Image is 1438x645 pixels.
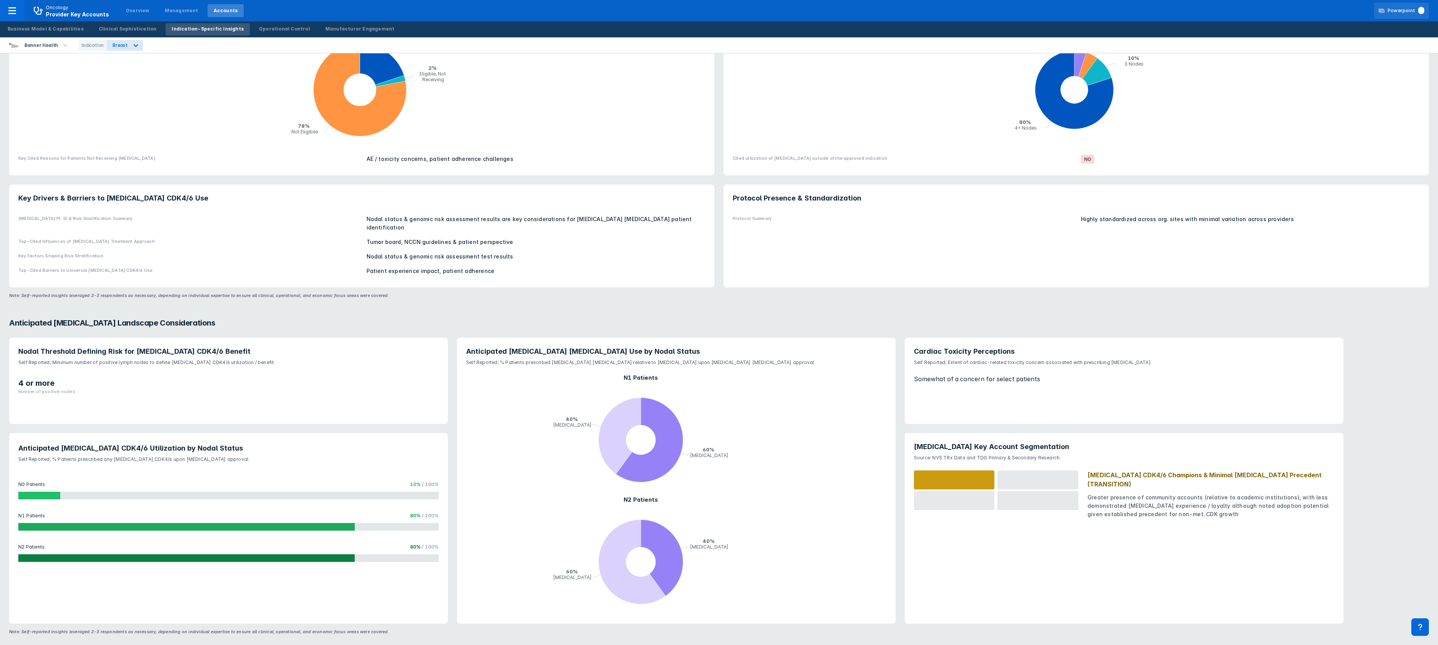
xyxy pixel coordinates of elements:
tspan: [MEDICAL_DATA] [553,422,592,428]
a: Overview [120,4,156,17]
div: Greater presence of community accounts (relative to academic institutions), with less demonstrate... [1087,493,1334,518]
div: Manufacturer Engagement [325,26,395,32]
h3: Key Drivers & Barriers to [MEDICAL_DATA] CDK4/6 Use [18,194,705,203]
div: Cited utilization of [MEDICAL_DATA] outside of the approved indication [733,155,1076,163]
g: pie chart entitled N2 Patients, with 2 points. Min value is 0.4, max value is 0.6. [466,493,819,615]
div: Business Model & Capabilities [8,26,84,32]
div: Nodal status & genomic risk assessment test results [367,252,706,261]
tspan: [MEDICAL_DATA] [553,574,592,580]
tspan: 40% [703,538,715,544]
h3: Protocol Presence & Standardization [733,194,1420,203]
tspan: N1 Patients [624,374,658,381]
div: N1 Patients [18,512,50,519]
a: Business Model & Capabilities [2,23,90,35]
g: pie chart entitled N1 Patients, with 2 points. Min value is 0.4, max value is 0.6. [466,371,819,493]
g: pie chart , with 4 points. Min value is 0.05, max value is 0.8. [733,30,1420,152]
tspan: 10% [1128,55,1139,61]
h3: Anticipated [MEDICAL_DATA] Landscape Considerations [9,317,1429,329]
tspan: Receiving [422,77,444,82]
a: Operational Control [253,23,316,35]
div: Key Factors Shaping Risk Stratification [18,252,362,261]
tspan: 60% [703,446,714,452]
a: Accounts [207,4,244,17]
p: Source: NVS TRx Data and TDG Primary & Secondary Research [914,451,1334,461]
h3: Cardiac Toxicity Perceptions [914,347,1334,356]
div: Patient experience impact, patient adherence [367,267,706,275]
img: banner-md-anderson [9,41,18,50]
span: / 100% [422,481,439,487]
p: Self Reported; % Patients prescribed [MEDICAL_DATA] [MEDICAL_DATA] relative to [MEDICAL_DATA] upo... [466,356,886,366]
h3: Anticipated [MEDICAL_DATA] [MEDICAL_DATA] Use by Nodal Status [466,347,886,356]
tspan: 2% [428,65,437,71]
tspan: 40% [566,416,578,422]
p: Self Reported; Extent of cardiac-related toxicity concern associated with prescribing [MEDICAL_DATA] [914,356,1334,366]
tspan: [MEDICAL_DATA] [690,452,729,458]
div: Key Cited Reasons for Patients Not Receiving [MEDICAL_DATA] [18,155,362,163]
h3: [MEDICAL_DATA] Key Account Segmentation [914,442,1334,451]
div: Nodal status & genomic risk assessment results are key considerations for [MEDICAL_DATA] [MEDICAL... [367,215,706,232]
h3: Anticipated [MEDICAL_DATA] CDK4/6 Utilization by Nodal Status [18,444,439,453]
p: Somewhat of a concern for select patients [914,375,1334,383]
div: Protocol Summary [733,215,1076,223]
p: Note: Self-reported insights leveraged 2-3 respondents as necessary, depending on individual expe... [9,628,389,635]
div: [MEDICAL_DATA] Pt. ID & Risk Stratification Summary [18,215,362,232]
tspan: [MEDICAL_DATA] [690,544,729,550]
div: Clinical Sophistication [99,26,157,32]
div: Breast [113,42,128,48]
div: Accounts [214,7,238,14]
span: Provider Key Accounts [46,11,109,18]
div: Top-Cited Barriers to Universal [MEDICAL_DATA] CDK4/6 Use [18,267,362,275]
tspan: Eligible, Not [420,71,446,77]
div: Indication [79,40,107,51]
tspan: 80% [1019,119,1031,125]
div: Highly standardized across org. sites with minimal variation across providers [1081,215,1420,223]
tspan: Not Eligibile [291,129,318,135]
div: Operational Control [259,26,310,32]
div: Powerpoint [1388,7,1424,14]
span: 80% [410,544,422,550]
a: Manufacturer Engagement [319,23,401,35]
div: Number of positive nodes [18,388,228,395]
p: Note: Self-reported insights leveraged 2-3 respondents as necessary, depending on individual expe... [9,292,389,299]
div: N0 Patients [18,481,50,488]
a: Indication-Specific Insights [166,23,250,35]
div: Indication-Specific Insights [172,26,244,32]
span: 80% [410,513,422,518]
div: Management [165,7,198,14]
tspan: 3 Nodes [1124,61,1144,67]
g: pie chart , with 3 points. Min value is 0.02, max value is 0.78. [18,30,705,152]
div: AE / toxicity concerns, patient adherence challenges [367,155,706,163]
tspan: 78% [298,123,310,129]
p: Self Reported; Minimum number of positive lymph nodes to define [MEDICAL_DATA] CDK4/6 utilization... [18,356,439,366]
div: Overview [126,7,150,14]
div: N2 Patients [18,544,49,550]
div: Contact Support [1411,618,1429,636]
div: 4 or more [18,378,439,388]
a: Management [159,4,204,17]
a: Clinical Sophistication [93,23,163,35]
tspan: N2 Patients [624,496,658,503]
div: Top-Cited Influences of [MEDICAL_DATA] Treatment Approach [18,238,362,246]
span: / 100% [422,513,439,518]
tspan: 60% [566,568,578,574]
span: 10% [410,481,422,487]
h3: Nodal Threshold Defining Risk for [MEDICAL_DATA] CDK4/6 Benefit [18,347,439,356]
div: [MEDICAL_DATA] CDK4/6 Champions & Minimal [MEDICAL_DATA] Precedent (TRANSITION) [1087,470,1334,489]
span: No [1081,155,1094,164]
p: Self Reported; % Patients prescribed any [MEDICAL_DATA] CDK4/6 upon [MEDICAL_DATA] approval [18,453,439,463]
p: Oncology [46,4,69,11]
div: Banner Health [21,40,61,51]
tspan: 4+ Nodes [1015,125,1037,131]
div: Tumor board, NCCN guidelines & patient perspective [367,238,706,246]
span: / 100% [422,544,439,550]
